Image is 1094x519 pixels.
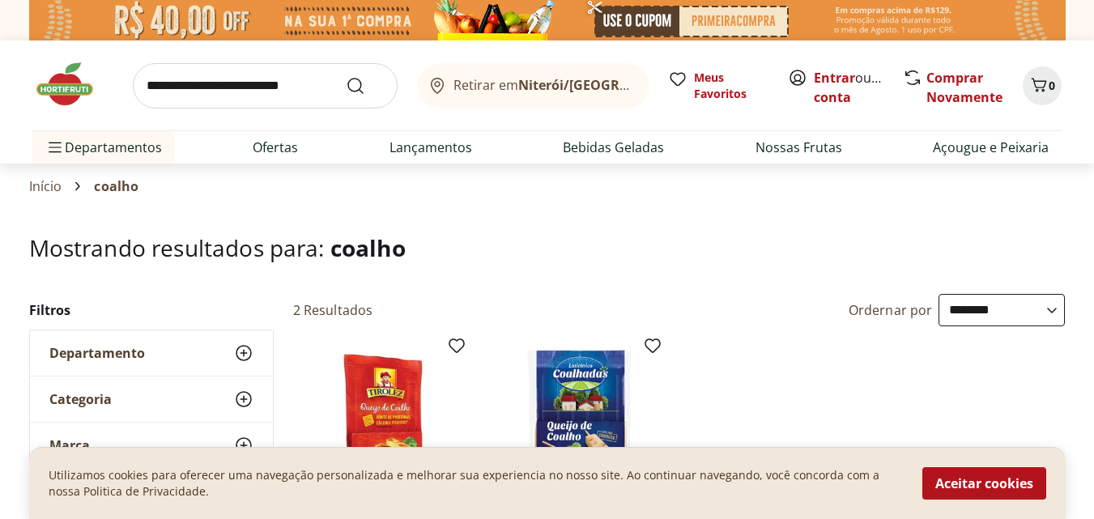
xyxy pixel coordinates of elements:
a: Bebidas Geladas [563,138,664,157]
button: Menu [45,128,65,167]
a: Ofertas [253,138,298,157]
a: Lançamentos [389,138,472,157]
span: Departamentos [45,128,162,167]
button: Retirar emNiterói/[GEOGRAPHIC_DATA] [417,63,649,108]
a: Meus Favoritos [668,70,768,102]
span: ou [814,68,886,107]
label: Ordernar por [849,301,933,319]
a: Açougue e Peixaria [933,138,1049,157]
button: Categoria [30,376,273,422]
p: Utilizamos cookies para oferecer uma navegação personalizada e melhorar sua experiencia no nosso ... [49,467,903,500]
img: Queijo Coalho Coalhadas [502,342,656,496]
a: Início [29,179,62,194]
h2: 2 Resultados [293,301,373,319]
button: Aceitar cookies [922,467,1046,500]
button: Submit Search [346,76,385,96]
span: Meus Favoritos [694,70,768,102]
img: Hortifruti [32,60,113,108]
span: Marca [49,437,90,453]
span: coalho [330,232,406,263]
span: Departamento [49,345,145,361]
button: Marca [30,423,273,468]
input: search [133,63,398,108]
span: Categoria [49,391,112,407]
a: Nossas Frutas [756,138,842,157]
button: Carrinho [1023,66,1062,105]
span: coalho [94,179,138,194]
img: Queijo Coalho Tirolez [306,342,460,496]
h2: Filtros [29,294,274,326]
h1: Mostrando resultados para: [29,235,1066,261]
span: 0 [1049,78,1055,93]
a: Comprar Novamente [926,69,1002,106]
span: Retirar em [453,78,632,92]
a: Entrar [814,69,855,87]
b: Niterói/[GEOGRAPHIC_DATA] [518,76,703,94]
button: Departamento [30,330,273,376]
a: Criar conta [814,69,903,106]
